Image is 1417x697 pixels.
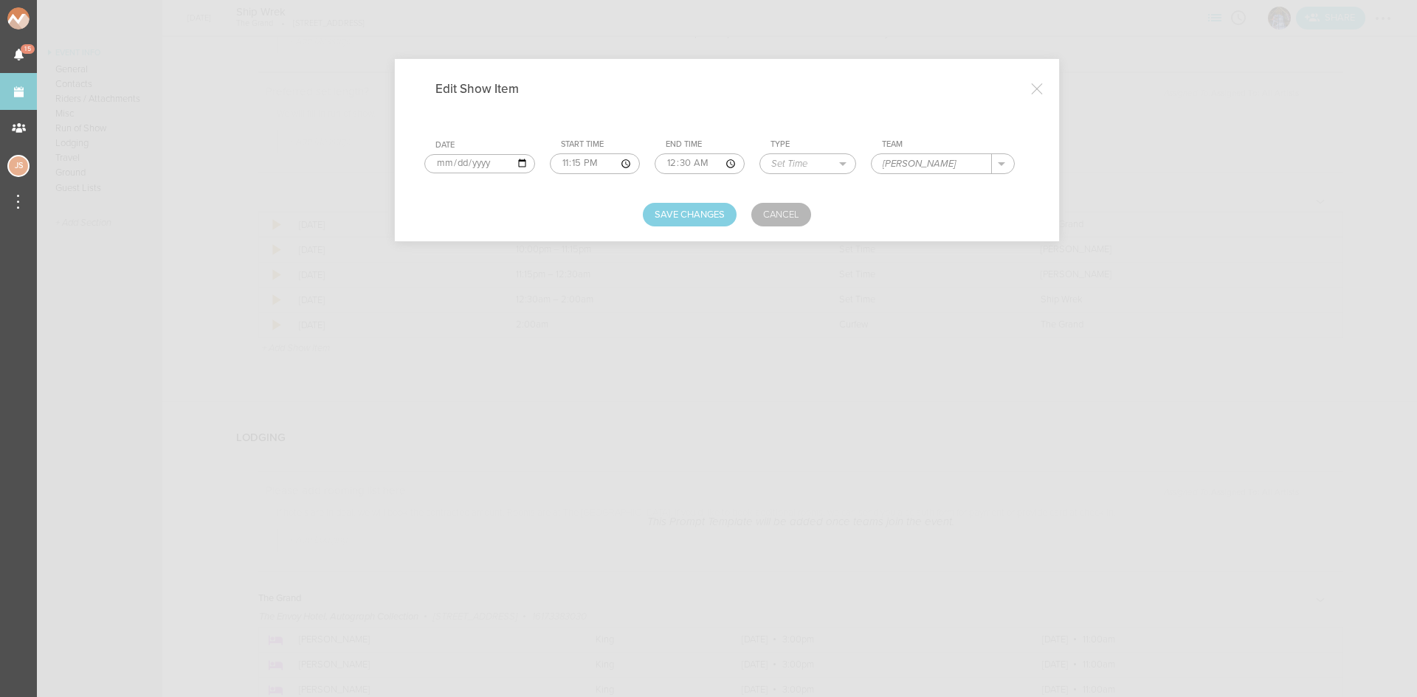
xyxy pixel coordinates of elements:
span: 15 [21,44,35,54]
h4: Edit Show Item [435,81,541,97]
div: Start Time [561,139,640,150]
div: Jessica Smith [7,155,30,177]
button: Save Changes [643,203,737,226]
div: End Time [666,139,745,150]
button: . [992,154,1014,173]
a: Cancel [751,203,811,226]
div: Date [435,140,535,150]
div: Type [770,139,856,150]
input: All Teams [872,154,992,173]
img: NOMAD [7,7,91,30]
div: Team [882,139,1015,150]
